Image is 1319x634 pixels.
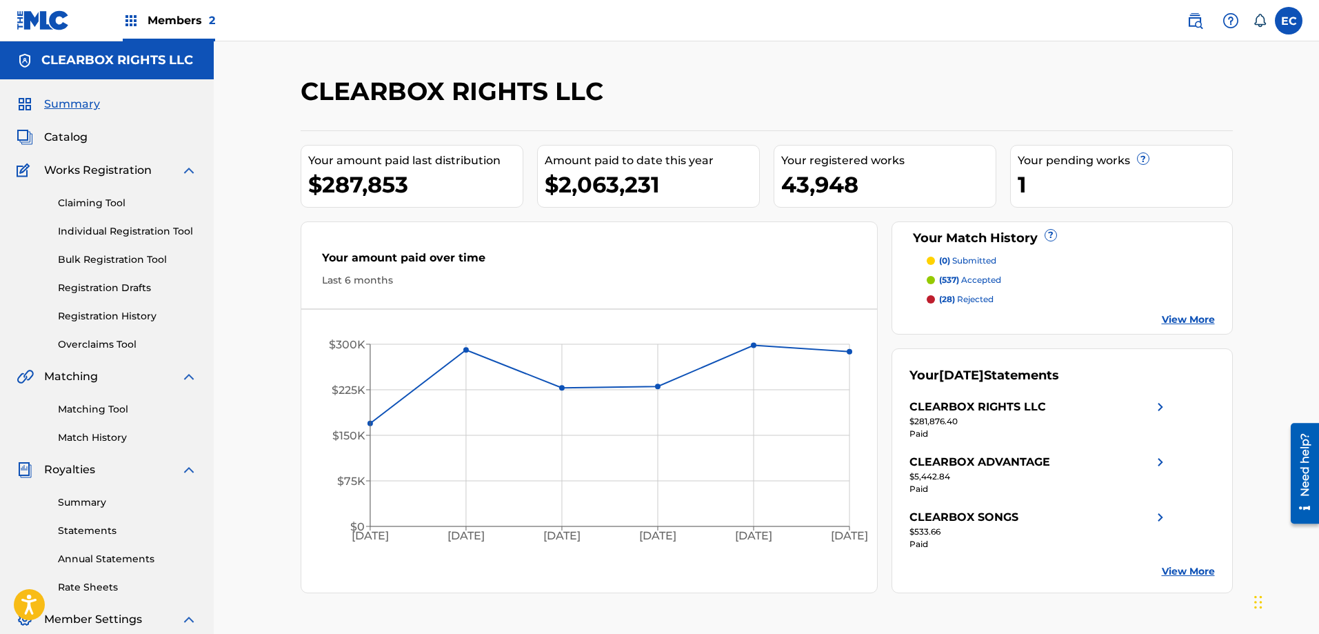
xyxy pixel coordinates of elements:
a: Match History [58,430,197,445]
img: Summary [17,96,33,112]
img: right chevron icon [1152,509,1169,526]
div: Your Match History [909,229,1215,248]
tspan: [DATE] [831,530,868,543]
img: Member Settings [17,611,33,628]
tspan: [DATE] [639,530,676,543]
h5: CLEARBOX RIGHTS LLC [41,52,193,68]
a: CatalogCatalog [17,129,88,146]
a: CLEARBOX RIGHTS LLCright chevron icon$281,876.40Paid [909,399,1169,440]
tspan: $0 [350,520,364,533]
a: Claiming Tool [58,196,197,210]
div: $2,063,231 [545,169,759,200]
div: Your pending works [1018,152,1232,169]
img: Top Rightsholders [123,12,139,29]
div: $533.66 [909,526,1169,538]
a: Individual Registration Tool [58,224,197,239]
a: Overclaims Tool [58,337,197,352]
div: Your registered works [781,152,996,169]
div: Paid [909,483,1169,495]
iframe: Resource Center [1280,418,1319,529]
span: Summary [44,96,100,112]
a: SummarySummary [17,96,100,112]
tspan: $150K [332,429,365,442]
div: Amount paid to date this year [545,152,759,169]
a: Annual Statements [58,552,197,566]
div: Paid [909,538,1169,551]
a: Public Search [1181,7,1209,34]
div: Your amount paid last distribution [308,152,523,169]
div: CLEARBOX SONGS [909,509,1018,526]
a: (28) rejected [927,293,1215,306]
a: View More [1162,313,1215,327]
tspan: [DATE] [447,530,485,543]
img: Works Registration [17,162,34,179]
div: 1 [1018,169,1232,200]
div: Paid [909,428,1169,440]
a: Bulk Registration Tool [58,252,197,267]
img: search [1187,12,1203,29]
a: CLEARBOX ADVANTAGEright chevron icon$5,442.84Paid [909,454,1169,495]
a: (0) submitted [927,255,1215,267]
a: Summary [58,495,197,510]
span: 2 [209,14,215,27]
a: Registration Drafts [58,281,197,295]
tspan: [DATE] [735,530,772,543]
div: Drag [1254,582,1262,623]
tspan: $75K [336,475,365,488]
img: right chevron icon [1152,399,1169,415]
span: ? [1138,153,1149,164]
span: Members [148,12,215,28]
img: expand [181,611,197,628]
img: expand [181,462,197,478]
a: (537) accepted [927,274,1215,286]
iframe: Chat Widget [1250,568,1319,634]
img: expand [181,368,197,385]
span: Member Settings [44,611,142,628]
h2: CLEARBOX RIGHTS LLC [301,76,610,107]
div: Last 6 months [322,273,857,288]
span: Works Registration [44,162,152,179]
a: View More [1162,564,1215,579]
p: accepted [939,274,1001,286]
p: submitted [939,255,996,267]
span: Royalties [44,462,95,478]
a: Registration History [58,309,197,324]
span: (28) [939,294,955,304]
img: MLC Logo [17,10,70,30]
img: Accounts [17,52,33,69]
div: $5,442.84 [909,470,1169,483]
div: $281,876.40 [909,415,1169,428]
span: ? [1045,230,1056,241]
div: Your amount paid over time [322,250,857,273]
span: Matching [44,368,98,385]
span: (0) [939,255,950,266]
img: help [1222,12,1239,29]
img: Catalog [17,129,33,146]
span: (537) [939,275,959,285]
tspan: $225K [331,384,365,397]
tspan: $300K [328,338,365,351]
tspan: [DATE] [543,530,581,543]
div: CLEARBOX ADVANTAGE [909,454,1050,470]
div: 43,948 [781,169,996,200]
img: expand [181,162,197,179]
a: CLEARBOX SONGSright chevron icon$533.66Paid [909,509,1169,551]
a: Rate Sheets [58,580,197,595]
p: rejected [939,293,994,306]
div: Your Statements [909,366,1059,385]
img: Royalties [17,462,33,478]
tspan: [DATE] [351,530,388,543]
div: User Menu [1275,7,1302,34]
div: $287,853 [308,169,523,200]
a: Matching Tool [58,402,197,417]
span: Catalog [44,129,88,146]
div: CLEARBOX RIGHTS LLC [909,399,1046,415]
div: Help [1217,7,1245,34]
span: [DATE] [939,368,984,383]
a: Statements [58,524,197,538]
img: Matching [17,368,34,385]
img: right chevron icon [1152,454,1169,470]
